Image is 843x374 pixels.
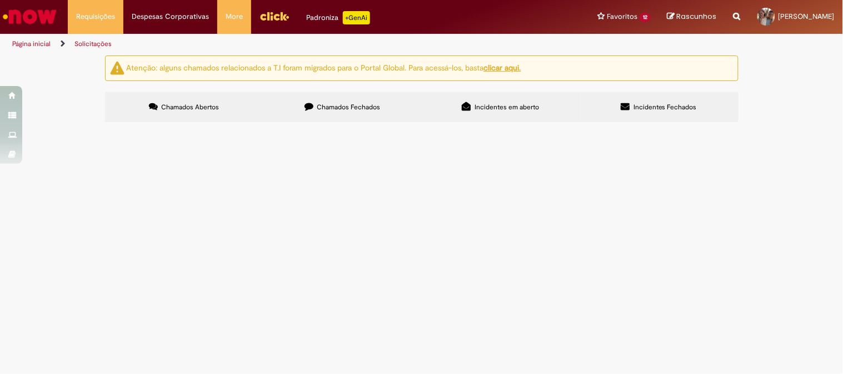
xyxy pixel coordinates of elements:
[343,11,370,24] p: +GenAi
[1,6,58,28] img: ServiceNow
[127,63,521,73] ng-bind-html: Atenção: alguns chamados relacionados a T.I foram migrados para o Portal Global. Para acessá-los,...
[74,39,112,48] a: Solicitações
[484,63,521,73] a: clicar aqui.
[161,103,219,112] span: Chamados Abertos
[640,13,651,22] span: 12
[76,11,115,22] span: Requisições
[226,11,243,22] span: More
[260,8,290,24] img: click_logo_yellow_360x200.png
[677,11,717,22] span: Rascunhos
[12,39,51,48] a: Página inicial
[317,103,380,112] span: Chamados Fechados
[306,11,370,24] div: Padroniza
[475,103,539,112] span: Incidentes em aberto
[132,11,209,22] span: Despesas Corporativas
[667,12,717,22] a: Rascunhos
[634,103,697,112] span: Incidentes Fechados
[8,34,553,54] ul: Trilhas de página
[607,11,637,22] span: Favoritos
[779,12,835,21] span: [PERSON_NAME]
